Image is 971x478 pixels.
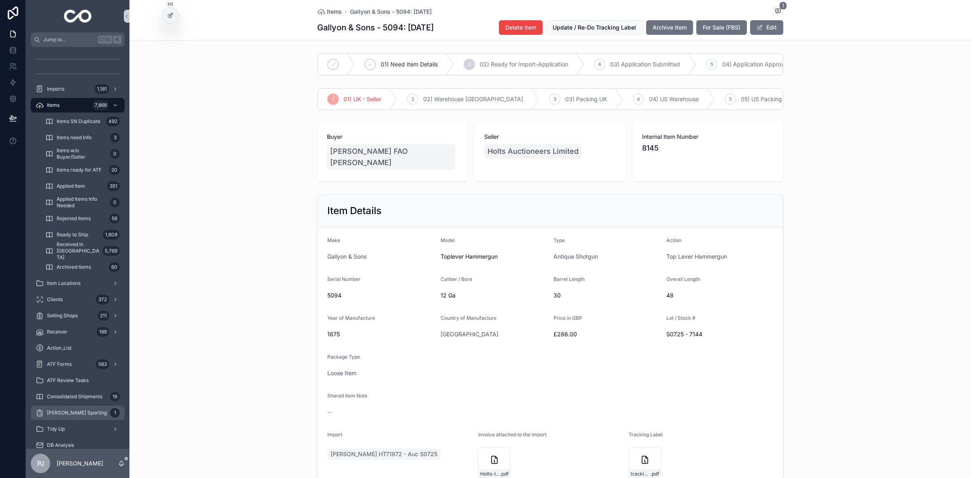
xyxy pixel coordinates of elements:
span: Items need Info [57,134,91,141]
div: 583 [96,359,109,369]
div: scrollable content [26,47,129,449]
a: ATF Forms583 [31,357,125,372]
span: 5094 [327,291,434,300]
span: 2 [411,96,414,102]
a: Antique Shotgun [553,253,598,261]
a: Holts Auctioneers Limited [484,144,582,159]
span: Invoice attached to the Import [478,431,547,438]
span: Items [47,102,59,108]
span: Items ready for ATF [57,167,102,173]
span: Make [327,237,340,243]
span: [PERSON_NAME] FAO [PERSON_NAME] [330,146,452,168]
h2: Item Details [327,204,382,217]
span: Tracking Label [629,431,663,438]
a: ATF Review Tasks [31,373,125,388]
span: 04) Application Approved [722,60,791,68]
span: Package Type [327,354,360,360]
span: 02) Ready for Import-Application [480,60,568,68]
p: [PERSON_NAME] [57,459,103,467]
button: For Sale (FBS) [696,20,747,35]
span: 1 [332,96,334,102]
span: .pdf [500,471,509,477]
span: Shared Item Note [327,393,367,399]
a: Items7,868 [31,98,125,113]
span: Type [553,237,565,243]
span: Buyer [327,133,458,141]
div: 0 [110,198,120,207]
span: 3 [468,61,471,68]
span: Year of Manufacture [327,315,375,321]
a: Rejected Items56 [40,211,125,226]
a: Consolidated Shipments16 [31,389,125,404]
a: Items SN Duplicate492 [40,114,125,129]
span: 3 [553,96,556,102]
a: Gallyon & Sons - 5094: [DATE] [350,8,432,16]
span: 01) Need Item Details [381,60,438,68]
span: Jump to... [43,36,95,43]
span: 03) Packing UK [565,95,607,103]
button: Delete Item [499,20,543,35]
a: [PERSON_NAME] Sporting1 [31,406,125,420]
span: Overall Length [666,276,700,282]
span: 02) Warehouse [GEOGRAPHIC_DATA] [423,95,523,103]
a: Applied Items Info Needed0 [40,195,125,210]
a: Items ready for ATF20 [40,163,125,177]
span: Lot / Stock # [666,315,695,321]
a: Gallyon & Sons [327,253,367,261]
span: Barrel Length [553,276,585,282]
span: DB Analysis [47,442,74,448]
a: [GEOGRAPHIC_DATA] [441,330,498,338]
a: Received in [GEOGRAPHIC_DATA]5,769 [40,244,125,258]
span: Action_List [47,345,72,351]
span: £286.00 [553,330,660,338]
button: 1 [773,6,783,17]
div: 5,769 [102,246,120,256]
span: Country of Manufacture [441,315,496,321]
div: 60 [109,262,120,272]
a: Applied Item351 [40,179,125,193]
span: Archive Item [653,23,687,32]
a: Loose Item [327,369,356,377]
span: Update / Re-Do Tracking Label [553,23,636,32]
span: Clients [47,296,63,303]
button: Jump to...CtrlK [31,32,125,47]
span: K [114,36,121,43]
a: Ready to Ship1,609 [40,227,125,242]
span: Serial Number [327,276,360,282]
a: Items w/o Buyer/Seller0 [40,147,125,161]
span: 1875 [327,330,434,338]
a: Clients372 [31,292,125,307]
span: Holts-INVOICE_S0725_HT00071972-Sealed-250724 [480,471,500,477]
span: Consolidated Shipments [47,393,102,400]
span: Applied Items Info Needed [57,196,107,209]
img: App logo [64,10,92,23]
div: 1,181 [95,84,109,94]
span: Action [666,237,681,243]
span: Ready to Ship [57,232,88,238]
div: 1 [110,408,120,418]
span: Ctrl [98,36,112,44]
span: Received in [GEOGRAPHIC_DATA] [57,241,99,261]
div: 56 [109,214,120,223]
a: Item Locations [31,276,125,291]
a: [PERSON_NAME] FAO [PERSON_NAME] [327,144,455,170]
span: 12 Ga [441,291,547,300]
span: tracking_label [631,471,651,477]
span: 05) US Packing [741,95,782,103]
span: Items w/o Buyer/Seller [57,147,107,160]
button: Update / Re-Do Tracking Label [546,20,643,35]
span: PJ [37,459,44,468]
button: Archive Item [646,20,693,35]
div: 0 [110,149,120,159]
div: 492 [106,117,120,126]
span: ATF Forms [47,361,72,368]
a: Selling Shops211 [31,308,125,323]
a: Top Lever Hammergun [666,253,727,261]
span: Internal Item Number [642,133,774,141]
span: Tidy Up [47,426,65,432]
span: .pdf [651,471,659,477]
h1: Gallyon & Sons - 5094: [DATE] [317,22,434,33]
